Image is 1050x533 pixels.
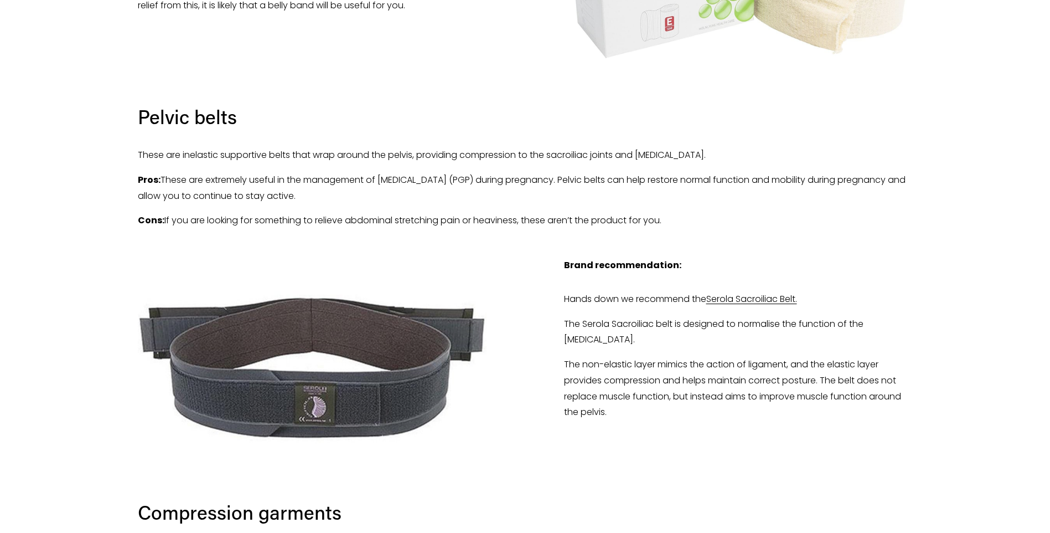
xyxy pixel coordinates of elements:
h3: Compression garments [138,499,913,525]
strong: Cons: [138,214,164,227]
p: These are inelastic supportive belts that wrap around the pelvis, providing compression to the sa... [138,147,913,163]
strong: Pros: [138,173,161,186]
a: Serola Sacroiliac Belt. [706,293,797,305]
h3: Pelvic belts [138,78,913,130]
p: If you are looking for something to relieve abdominal stretching pain or heaviness, these aren’t ... [138,213,913,229]
p: These are extremely useful in the management of [MEDICAL_DATA] (PGP) during pregnancy. Pelvic bel... [138,172,913,204]
p: The Serola Sacroiliac belt is designed to normalise the function of the [MEDICAL_DATA]. [564,316,913,348]
p: The non-elastic layer mimics the action of ligament, and the elastic layer provides compression a... [564,357,913,421]
p: Hands down we recommend the [564,291,913,307]
strong: Brand recommendation: [564,259,681,271]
